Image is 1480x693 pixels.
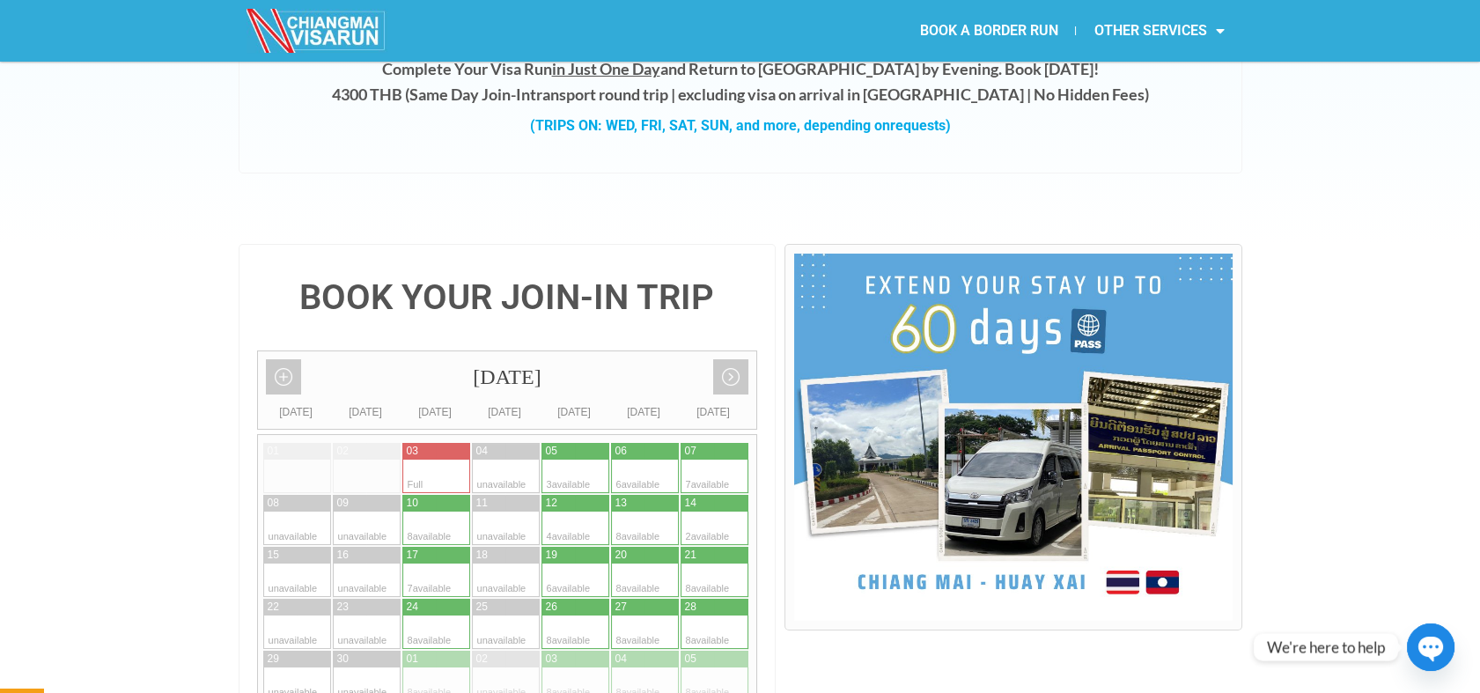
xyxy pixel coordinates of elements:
[615,444,627,459] div: 06
[257,56,1224,107] h4: Complete Your Visa Run and Return to [GEOGRAPHIC_DATA] by Evening. Book [DATE]! 4300 THB ( transp...
[268,444,279,459] div: 01
[258,351,757,403] div: [DATE]
[615,652,627,667] div: 04
[540,403,609,421] div: [DATE]
[546,548,557,563] div: 19
[609,403,679,421] div: [DATE]
[685,444,696,459] div: 07
[268,652,279,667] div: 29
[530,117,951,134] strong: (TRIPS ON: WED, FRI, SAT, SUN, and more, depending on
[552,59,660,78] span: in Just One Day
[407,652,418,667] div: 01
[407,548,418,563] div: 17
[407,600,418,615] div: 24
[337,652,349,667] div: 30
[685,496,696,511] div: 14
[476,444,488,459] div: 04
[476,600,488,615] div: 25
[546,600,557,615] div: 26
[902,11,1075,51] a: BOOK A BORDER RUN
[337,444,349,459] div: 02
[261,403,331,421] div: [DATE]
[890,117,951,134] span: requests)
[476,548,488,563] div: 18
[476,496,488,511] div: 11
[476,652,488,667] div: 02
[685,548,696,563] div: 21
[740,11,1241,51] nav: Menu
[546,652,557,667] div: 03
[257,280,758,315] h4: BOOK YOUR JOIN-IN TRIP
[685,600,696,615] div: 28
[679,403,748,421] div: [DATE]
[546,444,557,459] div: 05
[615,600,627,615] div: 27
[615,496,627,511] div: 13
[1076,11,1241,51] a: OTHER SERVICES
[337,600,349,615] div: 23
[401,403,470,421] div: [DATE]
[407,444,418,459] div: 03
[331,403,401,421] div: [DATE]
[268,548,279,563] div: 15
[685,652,696,667] div: 05
[546,496,557,511] div: 12
[337,496,349,511] div: 09
[337,548,349,563] div: 16
[470,403,540,421] div: [DATE]
[407,496,418,511] div: 10
[268,496,279,511] div: 08
[268,600,279,615] div: 22
[615,548,627,563] div: 20
[409,85,530,104] strong: Same Day Join-In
